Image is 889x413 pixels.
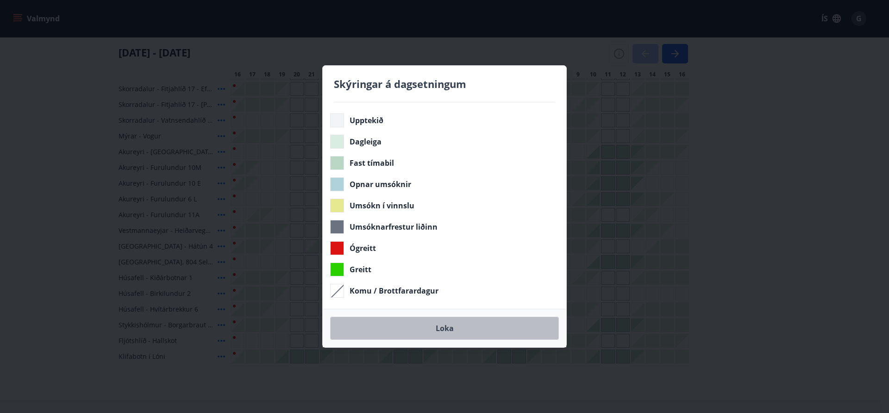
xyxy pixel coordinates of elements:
[350,137,382,147] span: Dagleiga
[350,243,376,253] span: Ógreitt
[350,264,371,275] span: Greitt
[350,222,438,232] span: Umsóknarfrestur liðinn
[350,200,414,211] span: Umsókn í vinnslu
[350,115,383,125] span: Upptekið
[330,317,559,340] button: Loka
[350,158,394,168] span: Fast tímabil
[350,286,438,296] span: Komu / Brottfarardagur
[334,77,555,91] h4: Skýringar á dagsetningum
[350,179,411,189] span: Opnar umsóknir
